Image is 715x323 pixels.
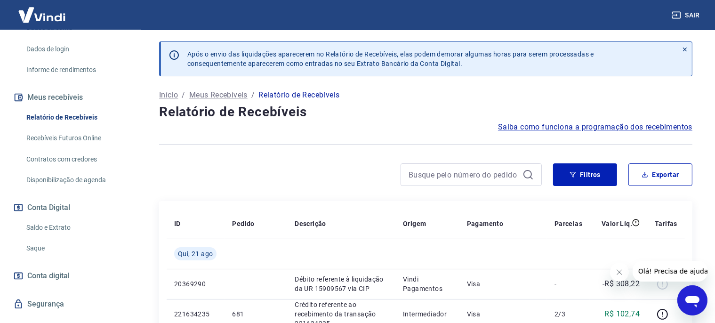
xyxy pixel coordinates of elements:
a: Segurança [11,294,129,315]
span: Olá! Precisa de ajuda? [6,7,79,14]
input: Busque pelo número do pedido [409,168,519,182]
p: Pedido [232,219,254,228]
span: Conta digital [27,269,70,283]
p: ID [174,219,181,228]
p: 681 [232,309,280,319]
p: 221634235 [174,309,217,319]
a: Relatório de Recebíveis [23,108,129,127]
p: -R$ 308,22 [603,278,640,290]
a: Recebíveis Futuros Online [23,129,129,148]
a: Contratos com credores [23,150,129,169]
p: Visa [467,279,539,289]
p: / [182,89,185,101]
a: Meus Recebíveis [189,89,248,101]
p: Pagamento [467,219,504,228]
iframe: Button to launch messaging window [677,285,707,315]
p: Tarifas [655,219,677,228]
p: Parcelas [554,219,582,228]
a: Disponibilização de agenda [23,170,129,190]
p: 2/3 [554,309,582,319]
a: Saldo e Extrato [23,218,129,237]
a: Dados de login [23,40,129,59]
p: Após o envio das liquidações aparecerem no Relatório de Recebíveis, elas podem demorar algumas ho... [187,49,594,68]
a: Conta digital [11,266,129,286]
button: Conta Digital [11,197,129,218]
p: Vindi Pagamentos [403,275,452,293]
p: Valor Líq. [602,219,632,228]
p: / [251,89,255,101]
p: Relatório de Recebíveis [258,89,339,101]
button: Filtros [553,163,617,186]
a: Saque [23,239,129,258]
iframe: Close message [610,263,629,282]
img: Vindi [11,0,72,29]
button: Meus recebíveis [11,87,129,108]
p: R$ 102,74 [605,308,640,320]
iframe: Message from company [633,261,707,282]
a: Informe de rendimentos [23,60,129,80]
p: Débito referente à liquidação da UR 15909567 via CIP [295,275,388,293]
a: Início [159,89,178,101]
button: Sair [670,7,704,24]
p: Intermediador [403,309,452,319]
p: - [554,279,582,289]
p: Visa [467,309,539,319]
p: Descrição [295,219,326,228]
span: Qui, 21 ago [178,249,213,258]
button: Exportar [628,163,692,186]
h4: Relatório de Recebíveis [159,103,692,121]
p: 20369290 [174,279,217,289]
a: Saiba como funciona a programação dos recebimentos [498,121,692,133]
p: Origem [403,219,426,228]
